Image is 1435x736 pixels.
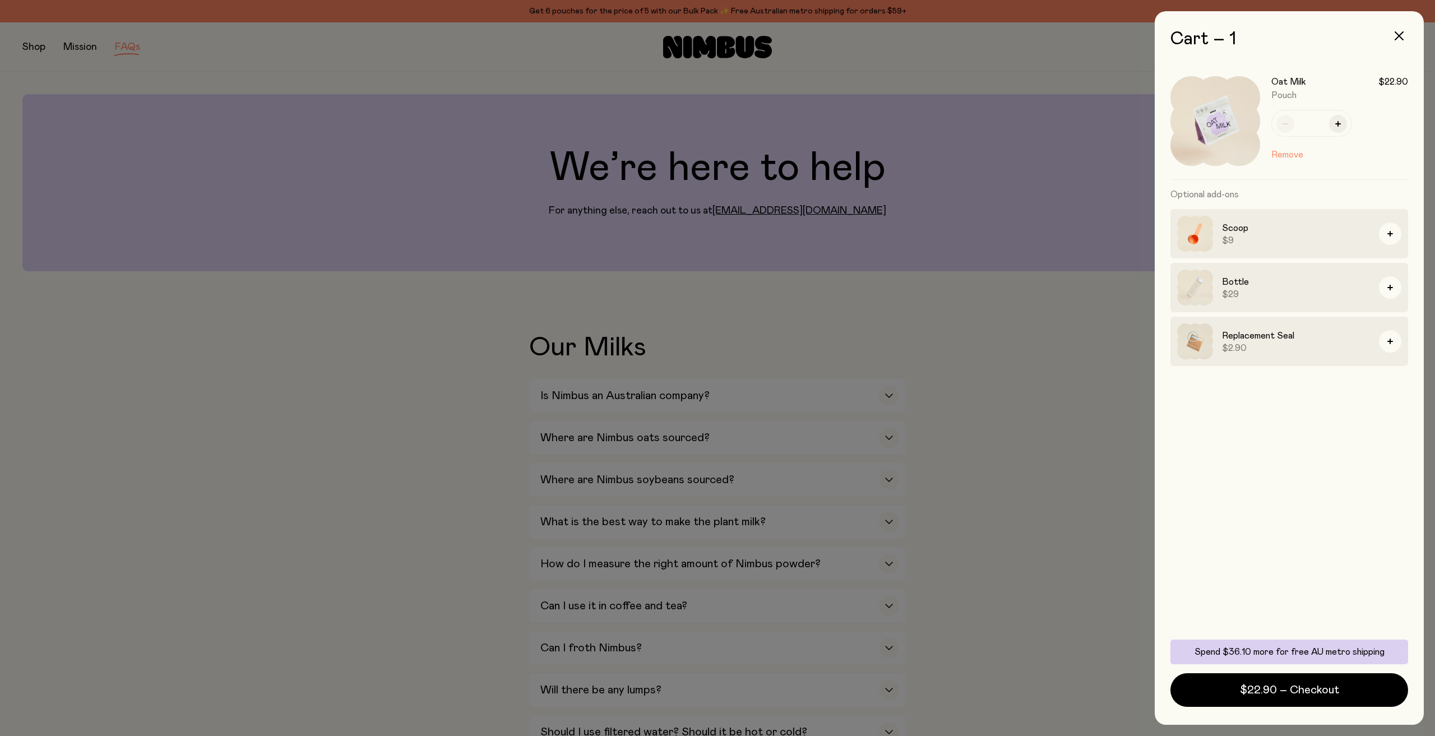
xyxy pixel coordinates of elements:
[1222,275,1370,289] h3: Bottle
[1170,29,1408,49] h2: Cart – 1
[1222,235,1370,246] span: $9
[1271,91,1297,100] span: Pouch
[1170,673,1408,707] button: $22.90 – Checkout
[1222,342,1370,354] span: $2.90
[1378,76,1408,87] span: $22.90
[1240,682,1339,698] span: $22.90 – Checkout
[1170,180,1408,209] h3: Optional add-ons
[1271,76,1306,87] h3: Oat Milk
[1177,646,1401,658] p: Spend $36.10 more for free AU metro shipping
[1222,289,1370,300] span: $29
[1222,329,1370,342] h3: Replacement Seal
[1271,148,1303,161] button: Remove
[1222,221,1370,235] h3: Scoop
